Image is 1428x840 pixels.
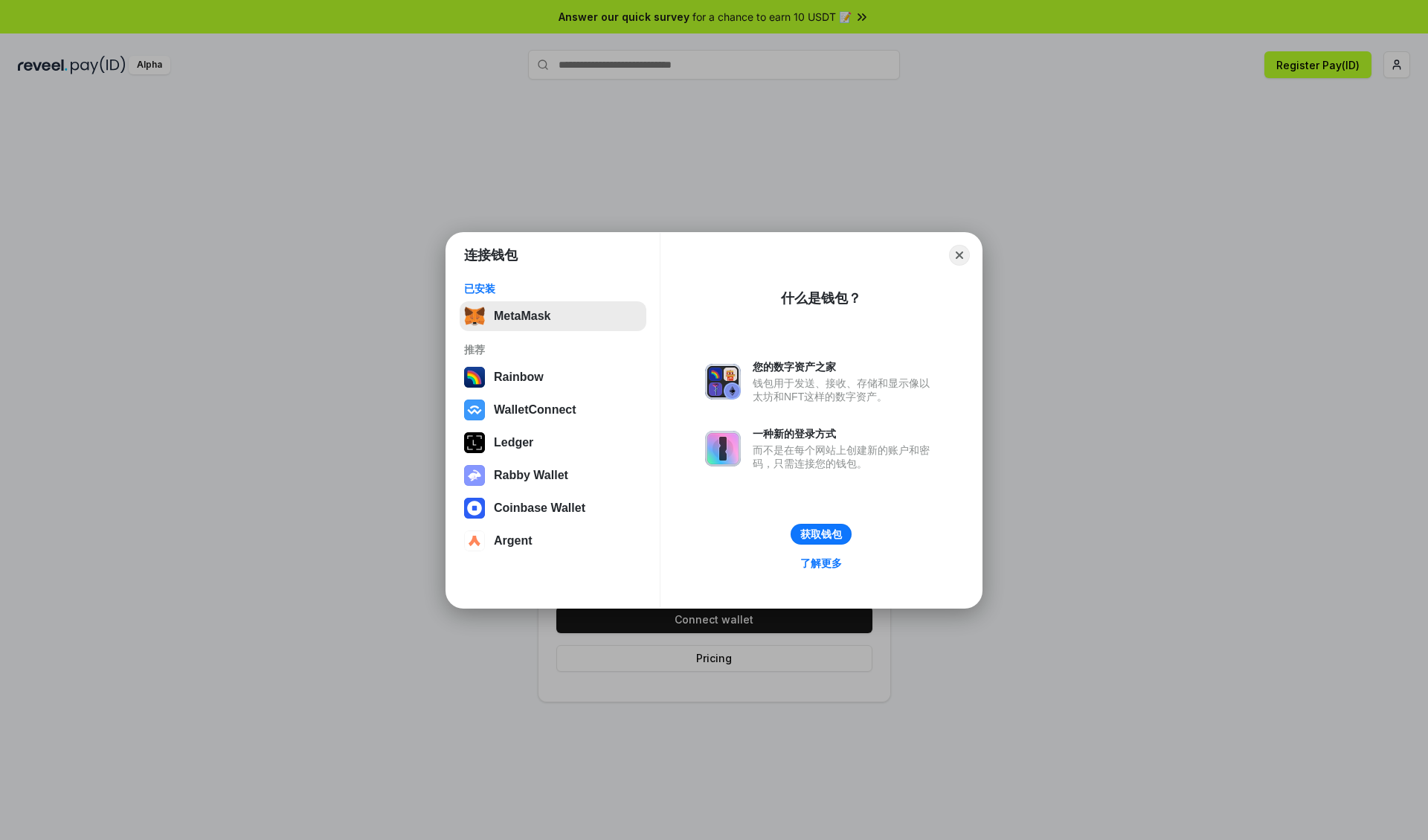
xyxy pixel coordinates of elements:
[800,528,842,541] div: 获取钱包
[464,432,485,453] img: svg+xml,%3Csvg%20xmlns%3D%22http%3A%2F%2Fwww.w3.org%2F2000%2Fsvg%22%20width%3D%2228%22%20height%3...
[464,367,485,388] img: svg+xml,%3Csvg%20width%3D%22120%22%20height%3D%22120%22%20viewBox%3D%220%200%20120%20120%22%20fil...
[494,371,544,384] div: Rainbow
[753,427,937,440] div: 一种新的登录方式
[464,498,485,519] img: svg+xml,%3Csvg%20width%3D%2228%22%20height%3D%2228%22%20viewBox%3D%220%200%2028%2028%22%20fill%3D...
[464,530,485,551] img: svg+xml,%3Csvg%20width%3D%2228%22%20height%3D%2228%22%20viewBox%3D%220%200%2028%2028%22%20fill%3D...
[791,554,851,573] a: 了解更多
[781,289,861,307] div: 什么是钱包？
[753,443,937,470] div: 而不是在每个网站上创建新的账户和密码，只需连接您的钱包。
[494,436,533,449] div: Ledger
[464,465,485,486] img: svg+xml,%3Csvg%20xmlns%3D%22http%3A%2F%2Fwww.w3.org%2F2000%2Fsvg%22%20fill%3D%22none%22%20viewBox...
[464,306,485,327] img: svg+xml,%3Csvg%20fill%3D%22none%22%20height%3D%2233%22%20viewBox%3D%220%200%2035%2033%22%20width%...
[949,245,970,266] button: Close
[705,431,741,467] img: svg+xml,%3Csvg%20xmlns%3D%22http%3A%2F%2Fwww.w3.org%2F2000%2Fsvg%22%20fill%3D%22none%22%20viewBox...
[460,461,646,490] button: Rabby Wallet
[464,343,642,356] div: 推荐
[460,493,646,523] button: Coinbase Wallet
[791,524,852,545] button: 获取钱包
[494,403,576,417] div: WalletConnect
[464,400,485,420] img: svg+xml,%3Csvg%20width%3D%2228%22%20height%3D%2228%22%20viewBox%3D%220%200%2028%2028%22%20fill%3D...
[753,360,937,373] div: 您的数字资产之家
[800,557,842,570] div: 了解更多
[460,428,646,458] button: Ledger
[460,362,646,392] button: Rainbow
[494,310,550,323] div: MetaMask
[460,395,646,425] button: WalletConnect
[460,526,646,556] button: Argent
[460,301,646,331] button: MetaMask
[494,469,568,482] div: Rabby Wallet
[464,246,518,264] h1: 连接钱包
[464,282,642,295] div: 已安装
[753,376,937,403] div: 钱包用于发送、接收、存储和显示像以太坊和NFT这样的数字资产。
[494,534,533,548] div: Argent
[705,364,741,400] img: svg+xml,%3Csvg%20xmlns%3D%22http%3A%2F%2Fwww.w3.org%2F2000%2Fsvg%22%20fill%3D%22none%22%20viewBox...
[494,501,585,515] div: Coinbase Wallet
